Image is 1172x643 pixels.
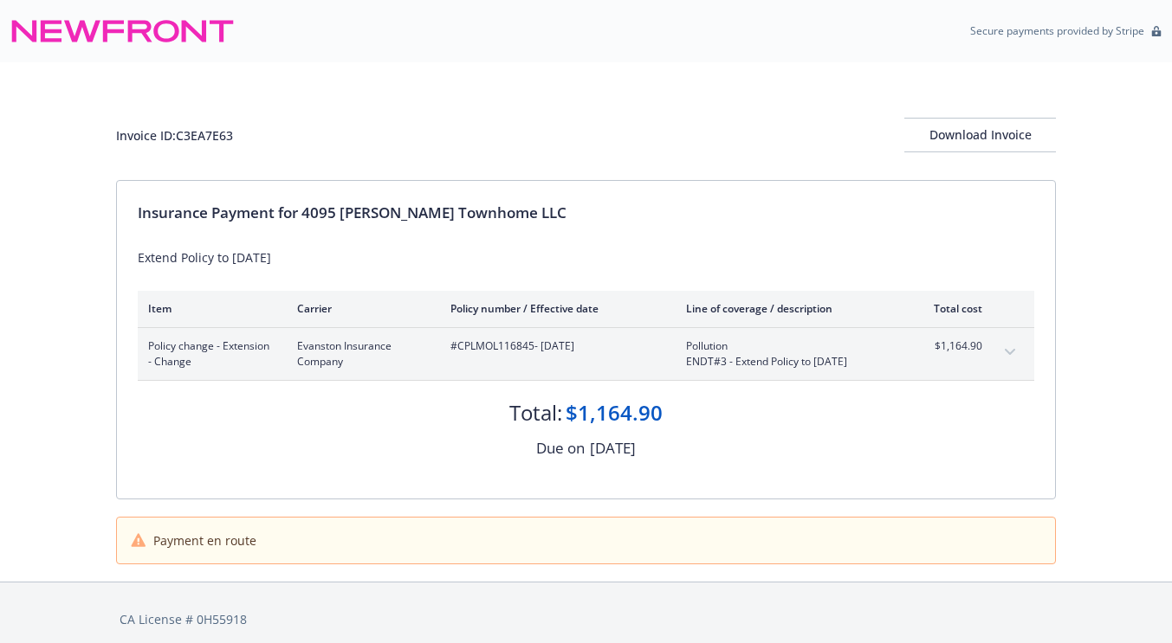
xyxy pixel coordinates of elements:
[138,328,1034,380] div: Policy change - Extension - ChangeEvanston Insurance Company#CPLMOL116845- [DATE]PollutionENDT#3 ...
[148,338,269,370] span: Policy change - Extension - Change
[970,23,1144,38] p: Secure payments provided by Stripe
[686,338,890,370] span: PollutionENDT#3 - Extend Policy to [DATE]
[686,338,890,354] span: Pollution
[686,301,890,316] div: Line of coverage / description
[917,301,982,316] div: Total cost
[450,301,658,316] div: Policy number / Effective date
[297,338,423,370] span: Evanston Insurance Company
[509,398,562,428] div: Total:
[590,437,636,460] div: [DATE]
[116,126,233,145] div: Invoice ID: C3EA7E63
[138,202,1034,224] div: Insurance Payment for 4095 [PERSON_NAME] Townhome LLC
[904,118,1056,152] button: Download Invoice
[120,610,1052,628] div: CA License # 0H55918
[566,398,663,428] div: $1,164.90
[153,531,256,550] span: Payment en route
[686,354,890,370] span: ENDT#3 - Extend Policy to [DATE]
[996,338,1024,366] button: expand content
[297,301,423,316] div: Carrier
[138,248,1034,267] div: Extend Policy to [DATE]
[904,119,1056,151] div: Download Invoice
[917,338,982,354] span: $1,164.90
[536,437,585,460] div: Due on
[148,301,269,316] div: Item
[450,338,658,354] span: #CPLMOL116845 - [DATE]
